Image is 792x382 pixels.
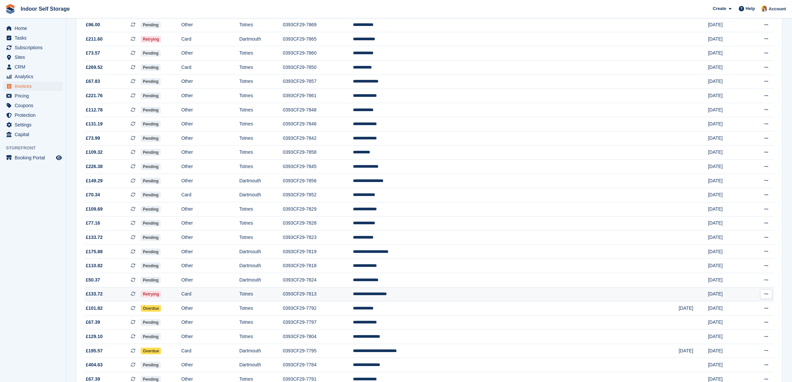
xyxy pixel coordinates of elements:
[708,89,746,103] td: [DATE]
[86,50,100,57] span: £73.57
[3,101,63,110] a: menu
[239,32,283,46] td: Dartmouth
[181,117,239,131] td: Other
[283,231,353,245] td: 0393CF29-7823
[181,273,239,287] td: Other
[283,330,353,344] td: 0393CF29-7804
[283,89,353,103] td: 0393CF29-7861
[708,287,746,301] td: [DATE]
[3,91,63,100] a: menu
[15,53,55,62] span: Sites
[708,202,746,216] td: [DATE]
[141,263,160,269] span: Pending
[141,249,160,255] span: Pending
[708,61,746,75] td: [DATE]
[708,273,746,287] td: [DATE]
[239,259,283,273] td: Dartmouth
[141,291,161,297] span: Retrying
[86,234,103,241] span: £133.72
[86,347,103,354] span: £195.57
[3,24,63,33] a: menu
[708,75,746,89] td: [DATE]
[239,117,283,131] td: Totnes
[283,315,353,330] td: 0393CF29-7797
[239,174,283,188] td: Dartmouth
[15,101,55,110] span: Coupons
[181,287,239,301] td: Card
[708,103,746,117] td: [DATE]
[239,18,283,32] td: Totnes
[708,18,746,32] td: [DATE]
[181,131,239,145] td: Other
[181,245,239,259] td: Other
[6,145,66,151] span: Storefront
[86,92,103,99] span: £221.76
[141,107,160,113] span: Pending
[239,131,283,145] td: Totnes
[86,177,103,184] span: £149.29
[239,160,283,174] td: Totnes
[86,64,103,71] span: £269.52
[283,273,353,287] td: 0393CF29-7824
[181,301,239,316] td: Other
[141,93,160,99] span: Pending
[283,245,353,259] td: 0393CF29-7819
[239,301,283,316] td: Totnes
[181,344,239,358] td: Card
[141,135,160,142] span: Pending
[181,103,239,117] td: Other
[283,61,353,75] td: 0393CF29-7850
[141,192,160,198] span: Pending
[141,36,161,43] span: Retrying
[86,21,100,28] span: £96.00
[141,277,160,284] span: Pending
[3,153,63,162] a: menu
[283,117,353,131] td: 0393CF29-7846
[708,160,746,174] td: [DATE]
[679,344,708,358] td: [DATE]
[3,72,63,81] a: menu
[283,145,353,160] td: 0393CF29-7858
[86,78,100,85] span: £67.83
[283,202,353,216] td: 0393CF29-7829
[3,62,63,72] a: menu
[283,216,353,231] td: 0393CF29-7828
[3,53,63,62] a: menu
[283,259,353,273] td: 0393CF29-7818
[141,78,160,85] span: Pending
[708,301,746,316] td: [DATE]
[181,330,239,344] td: Other
[181,89,239,103] td: Other
[3,130,63,139] a: menu
[181,18,239,32] td: Other
[283,344,353,358] td: 0393CF29-7795
[141,348,161,354] span: Overdue
[283,46,353,61] td: 0393CF29-7860
[761,5,768,12] img: Joanne Smith
[708,358,746,372] td: [DATE]
[181,145,239,160] td: Other
[86,206,103,213] span: £109.69
[15,120,55,129] span: Settings
[141,206,160,213] span: Pending
[181,160,239,174] td: Other
[769,6,786,12] span: Account
[239,103,283,117] td: Totnes
[239,231,283,245] td: Totnes
[181,358,239,372] td: Other
[15,43,55,52] span: Subscriptions
[86,191,100,198] span: £70.34
[708,131,746,145] td: [DATE]
[86,277,100,284] span: £50.37
[708,32,746,46] td: [DATE]
[15,91,55,100] span: Pricing
[141,50,160,57] span: Pending
[708,259,746,273] td: [DATE]
[181,315,239,330] td: Other
[15,153,55,162] span: Booking Portal
[239,358,283,372] td: Dartmouth
[86,361,103,368] span: £404.63
[86,220,100,227] span: £77.16
[708,344,746,358] td: [DATE]
[708,117,746,131] td: [DATE]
